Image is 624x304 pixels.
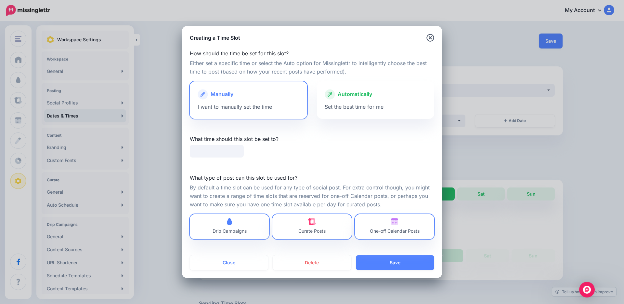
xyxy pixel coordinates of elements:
button: Close [190,255,268,270]
p: Either set a specific time or select the Auto option for Missinglettr to intelligently choose the... [190,59,434,76]
a: Curate Posts [272,214,352,239]
a: Drip Campaigns [190,214,269,239]
a: One-off Calendar Posts [355,214,434,239]
img: drip-campaigns.png [227,218,232,225]
span: Set the best time for me [325,104,383,110]
div: Open Intercom Messenger [579,282,595,297]
label: How should the time be set for this slot? [190,49,434,57]
span: Manually [211,90,233,99]
span: Curate Posts [298,228,326,234]
span: I want to manually set the time [198,104,272,110]
button: Save [356,255,434,270]
button: Delete [273,255,351,270]
img: calendar.png [391,218,398,225]
span: Drip Campaigns [213,228,247,234]
p: By default a time slot can be used for any type of social post. For extra control though, you mig... [190,184,434,209]
img: curate.png [308,218,317,225]
label: What type of post can this slot be used for? [190,174,434,182]
h5: Creating a Time Slot [190,34,240,42]
span: Automatically [338,90,372,99]
label: What time should this slot be set to? [190,135,434,143]
span: One-off Calendar Posts [370,228,420,234]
